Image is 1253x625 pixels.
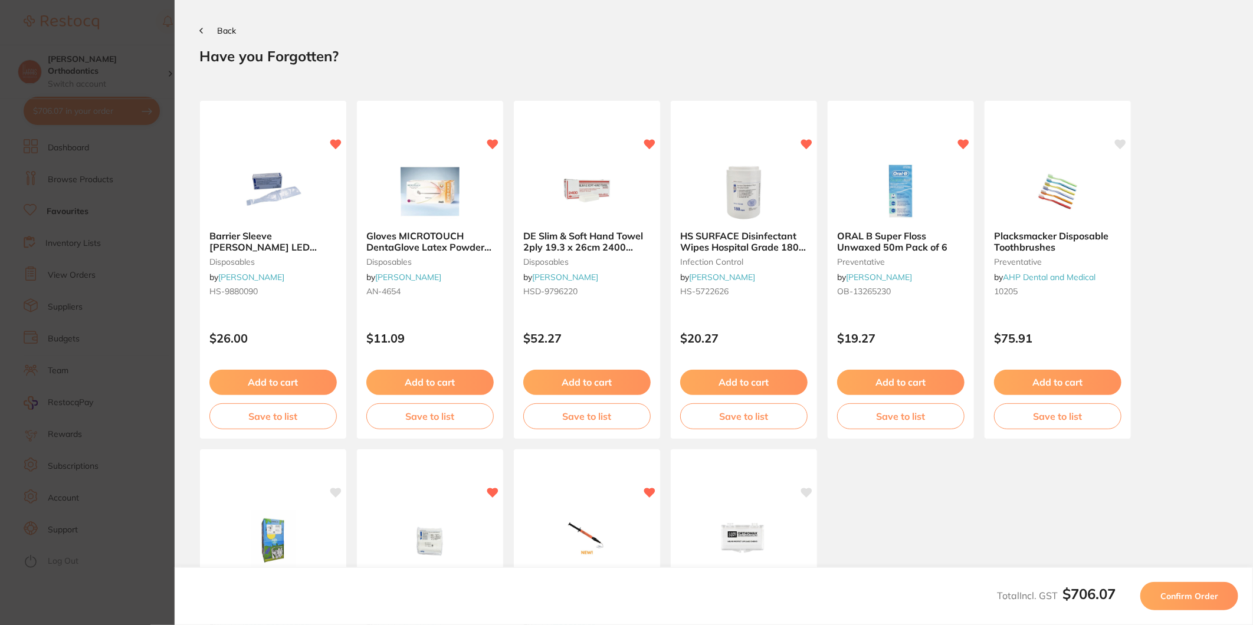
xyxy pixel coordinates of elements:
p: $26.00 [209,331,337,345]
button: Add to cart [366,370,494,394]
small: AN-4654 [366,287,494,296]
button: Add to cart [209,370,337,394]
img: ORAL B Super Floss Unwaxed 50m Pack of 6 [862,162,939,221]
img: RELIAWAX - LIGHT- CURABLE PATIENT COMFORT GEL [549,511,625,570]
a: [PERSON_NAME] [218,272,284,282]
p: $75.91 [994,331,1121,345]
button: Back [199,26,236,35]
p: $20.27 [680,331,808,345]
span: by [209,272,284,282]
b: HS SURFACE Disinfectant Wipes Hospital Grade 180 Tub [680,231,808,252]
button: Add to cart [994,370,1121,394]
b: Gloves MICROTOUCH DentaGlove Latex Powder Free Small x 100 [366,231,494,252]
button: Confirm Order [1140,582,1238,610]
img: Gloves MICROTOUCH DentaGlove Latex Powder Free Small x 100 [392,162,468,221]
b: DE Slim & Soft Hand Towel 2ply 19.3 x 26cm 2400 sheets [523,231,651,252]
span: Total Incl. GST [997,590,1116,601]
b: Barrier Sleeve HENRY SCHEIN LED Curing light 250 box [209,231,337,252]
b: $706.07 [1062,585,1116,603]
img: HS SURFACE Disinfectant Wipes Hospital Grade 180 Tub [706,162,782,221]
small: disposables [523,257,651,267]
img: Ormco Intraoral Zoo Elastics Clear 630-0050 - Impala [235,511,311,570]
button: Save to list [994,403,1121,429]
img: Barrier Sleeve HENRY SCHEIN LED Curing light 250 box [235,162,311,221]
button: Save to list [680,403,808,429]
small: infection control [680,257,808,267]
span: by [837,272,912,282]
p: $19.27 [837,331,965,345]
small: HSD-9796220 [523,287,651,296]
img: Placksmacker Disposable Toothbrushes [1019,162,1096,221]
button: Add to cart [523,370,651,394]
a: [PERSON_NAME] [532,272,598,282]
button: Save to list [523,403,651,429]
small: preventative [837,257,965,267]
p: $52.27 [523,331,651,345]
span: by [680,272,755,282]
p: $11.09 [366,331,494,345]
a: [PERSON_NAME] [689,272,755,282]
span: by [994,272,1095,282]
img: Caredent Orthowax Regular [706,511,782,570]
small: HS-5722626 [680,287,808,296]
a: AHP Dental and Medical [1003,272,1095,282]
button: Save to list [366,403,494,429]
span: Back [217,25,236,36]
h2: Have you Forgotten? [199,47,1228,65]
small: disposables [209,257,337,267]
span: by [523,272,598,282]
small: HS-9880090 [209,287,337,296]
img: DE Slim & Soft Hand Towel 2ply 19.3 x 26cm 2400 sheets [549,162,625,221]
small: preventative [994,257,1121,267]
span: Confirm Order [1160,591,1218,601]
button: Add to cart [837,370,965,394]
span: by [366,272,441,282]
button: Save to list [209,403,337,429]
b: Placksmacker Disposable Toothbrushes [994,231,1121,252]
img: Henry Schein Cotton Rolls Size 1 Pack of 810 300g [392,511,468,570]
small: 10205 [994,287,1121,296]
small: disposables [366,257,494,267]
small: OB-13265230 [837,287,965,296]
button: Save to list [837,403,965,429]
a: [PERSON_NAME] [846,272,912,282]
b: ORAL B Super Floss Unwaxed 50m Pack of 6 [837,231,965,252]
a: [PERSON_NAME] [375,272,441,282]
button: Add to cart [680,370,808,394]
